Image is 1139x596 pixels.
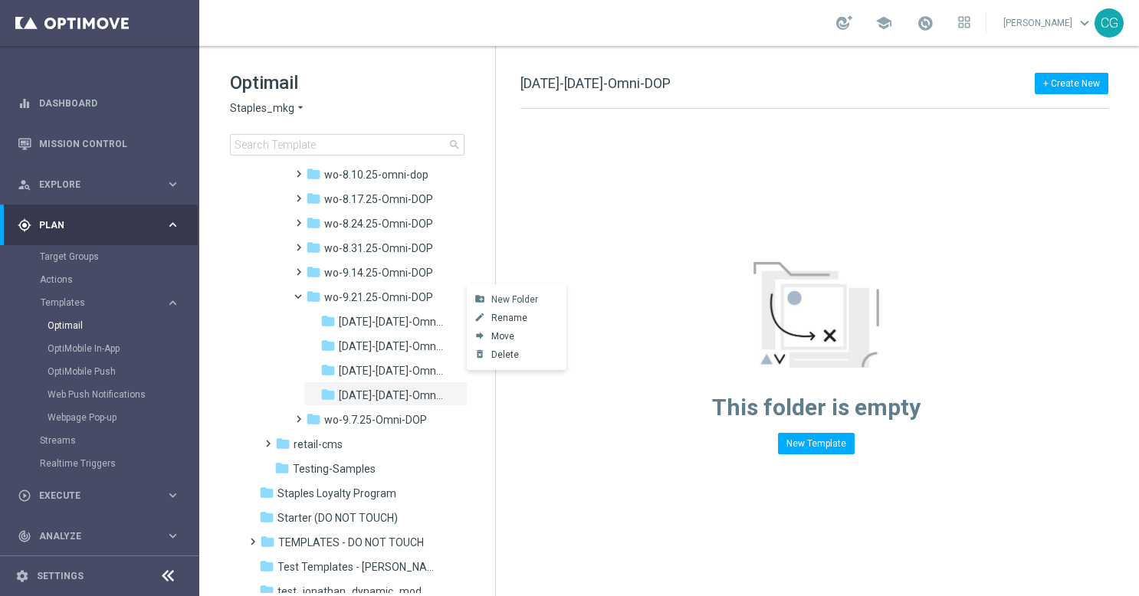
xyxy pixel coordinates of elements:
a: OptiMobile In-App [48,342,159,355]
a: Dashboard [39,83,180,123]
button: + Create New [1035,73,1108,94]
div: Templates [40,291,198,429]
i: play_circle_outline [18,489,31,503]
button: person_search Explore keyboard_arrow_right [17,178,181,191]
span: retail-cms [294,437,343,451]
div: Optimail [48,314,198,337]
span: New Folder [491,293,538,306]
span: Analyze [39,532,166,541]
input: Search Template [230,134,464,156]
span: Rename [491,312,527,324]
span: 9.22.25-Monday-Omni-DOP [339,339,443,353]
span: search [448,139,461,151]
i: delete_forever [468,349,491,361]
i: folder [275,436,290,451]
span: Testing-Samples [293,462,376,476]
span: wo-8.17.25-Omni-DOP [324,192,433,206]
i: keyboard_arrow_right [166,296,180,310]
span: Test Templates - Jonas [277,560,435,574]
i: folder [306,264,321,280]
span: Staples Loyalty Program [277,486,396,500]
div: Templates [41,298,166,307]
div: Actions [40,268,198,291]
div: OptiMobile In-App [48,337,198,360]
a: Optimail [48,319,159,332]
i: forward [468,330,491,342]
span: 9.21.25-Sunday-Omni-DOP [339,315,443,329]
span: 9.23.25-Tuesday-Omni-DOP [339,364,443,378]
i: track_changes [18,529,31,543]
i: arrow_drop_down [294,101,307,116]
a: OptiMobile Push [48,365,159,378]
i: person_search [18,178,31,192]
div: Realtime Triggers [40,452,198,475]
i: folder [260,534,275,549]
i: folder [306,215,321,231]
a: Realtime Triggers [40,457,159,470]
button: create_new_folder New Folder [467,290,566,309]
span: keyboard_arrow_down [1076,15,1093,31]
div: Target Groups [40,245,198,268]
i: folder [259,558,274,574]
div: Web Push Notifications [48,383,198,406]
span: Starter (DO NOT TOUCH) [277,511,398,525]
button: gps_fixed Plan keyboard_arrow_right [17,219,181,231]
i: create_new_folder [468,293,491,306]
span: Staples_mkg [230,101,294,116]
div: Analyze [18,529,166,543]
i: folder [306,411,321,427]
div: Execute [18,489,166,503]
span: school [875,15,892,31]
i: folder [320,338,336,353]
span: TEMPLATES - DO NOT TOUCH [278,535,424,549]
span: wo-9.14.25-Omni-DOP [324,266,433,280]
a: Actions [40,273,159,286]
button: Templates keyboard_arrow_right [40,296,181,309]
div: Dashboard [18,83,180,123]
a: Streams [40,434,159,447]
i: mode_edit [468,312,491,324]
i: keyboard_arrow_right [166,488,180,503]
button: equalizer Dashboard [17,97,181,110]
i: folder [306,191,321,206]
a: Web Push Notifications [48,388,159,401]
i: folder [320,362,336,378]
i: folder [320,313,336,329]
span: 9.24.25-Wednesday-Omni-DOP [339,388,443,402]
i: settings [15,569,29,583]
span: wo-8.24.25-Omni-DOP [324,217,433,231]
div: Mission Control [18,123,180,164]
span: wo-9.7.25-Omni-DOP [324,413,427,427]
i: equalizer [18,97,31,110]
i: folder [306,240,321,255]
button: play_circle_outline Execute keyboard_arrow_right [17,490,181,502]
span: Move [491,330,514,342]
div: Webpage Pop-up [48,406,198,429]
span: This folder is empty [712,394,921,421]
h1: Optimail [230,70,464,95]
button: Mission Control [17,138,181,150]
span: wo-8.10.25-omni-dop [324,168,428,182]
img: emptyStateManageTemplates.jpg [753,262,879,368]
span: wo-8.31.25-Omni-DOP [324,241,433,255]
i: keyboard_arrow_right [166,177,180,192]
button: mode_edit Rename [467,309,566,327]
a: Mission Control [39,123,180,164]
div: Plan [18,218,166,232]
span: Execute [39,491,166,500]
button: New Template [778,433,855,454]
i: folder [259,509,274,525]
div: Explore [18,178,166,192]
button: track_changes Analyze keyboard_arrow_right [17,530,181,542]
i: folder [274,460,290,476]
i: folder [306,289,321,304]
i: folder [320,387,336,402]
span: [DATE]-[DATE]-Omni-DOP [520,75,671,91]
i: folder [259,485,274,500]
span: Explore [39,180,166,189]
